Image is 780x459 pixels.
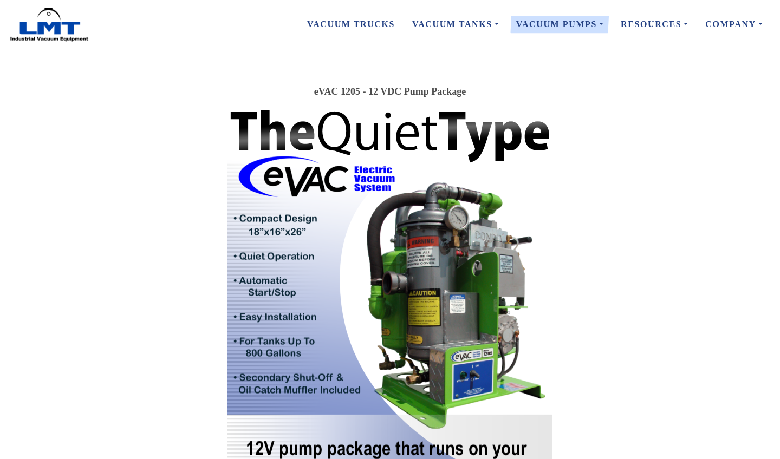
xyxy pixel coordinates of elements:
[404,13,508,36] a: Vacuum Tanks
[508,13,612,36] a: Vacuum Pumps
[314,86,466,97] span: eVAC 1205 - 12 VDC Pump Package
[298,13,404,36] a: Vacuum Trucks
[697,13,771,36] a: Company
[9,7,90,42] img: LMT
[612,13,697,36] a: Resources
